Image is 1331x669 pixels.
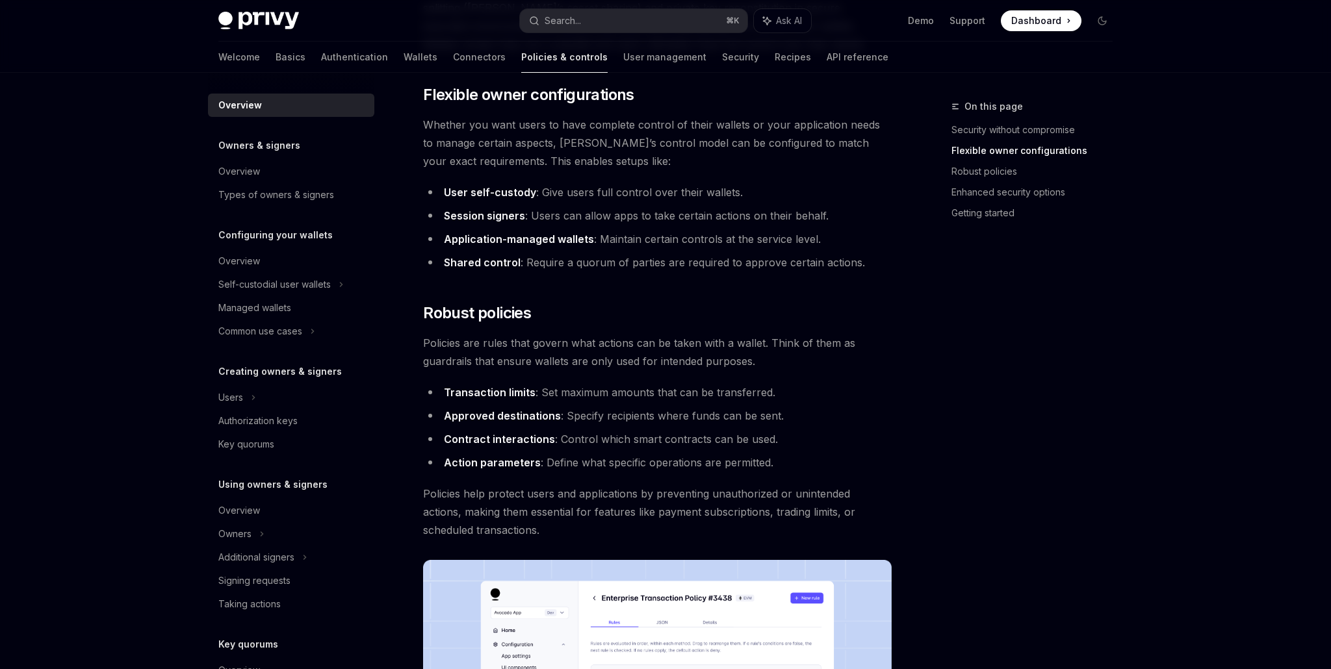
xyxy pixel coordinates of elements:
div: Common use cases [218,323,302,339]
h5: Configuring your wallets [218,227,333,243]
a: Welcome [218,42,260,73]
a: Connectors [453,42,506,73]
strong: Action parameters [444,456,541,469]
strong: Shared control [444,256,521,269]
span: On this page [964,99,1023,114]
strong: Application-managed wallets [444,233,594,246]
div: Overview [218,97,262,113]
strong: User self-custody [444,186,536,199]
a: Overview [208,160,374,183]
a: Overview [208,499,374,522]
span: Policies help protect users and applications by preventing unauthorized or unintended actions, ma... [423,485,892,539]
h5: Using owners & signers [218,477,328,492]
span: Dashboard [1011,14,1061,27]
a: Robust policies [951,161,1123,182]
strong: Session signers [444,209,525,222]
a: Recipes [775,42,811,73]
a: Wallets [404,42,437,73]
li: : Give users full control over their wallets. [423,183,892,201]
li: : Control which smart contracts can be used. [423,430,892,448]
a: Signing requests [208,569,374,592]
strong: Approved destinations [444,409,561,422]
li: : Maintain certain controls at the service level. [423,230,892,248]
div: Additional signers [218,549,294,565]
div: Self-custodial user wallets [218,277,331,292]
div: Types of owners & signers [218,187,334,203]
h5: Owners & signers [218,138,300,153]
a: Support [950,14,985,27]
a: Managed wallets [208,296,374,320]
div: Signing requests [218,573,291,588]
span: Ask AI [776,14,802,27]
a: Policies & controls [521,42,608,73]
a: Security [722,42,759,73]
div: Owners [218,526,252,542]
button: Toggle dark mode [1092,10,1113,31]
a: Authentication [321,42,388,73]
div: Overview [218,164,260,179]
li: : Require a quorum of parties are required to approve certain actions. [423,253,892,271]
span: Robust policies [423,303,531,323]
h5: Creating owners & signers [218,364,342,379]
div: Authorization keys [218,413,298,429]
strong: Transaction limits [444,386,536,399]
h5: Key quorums [218,637,278,652]
li: : Specify recipients where funds can be sent. [423,407,892,425]
a: Enhanced security options [951,182,1123,203]
div: Overview [218,503,260,518]
div: Search... [545,13,581,29]
li: : Define what specific operations are permitted. [423,453,892,472]
a: Authorization keys [208,409,374,433]
a: Demo [908,14,934,27]
div: Overview [218,253,260,269]
span: ⌘ K [726,16,740,26]
a: Types of owners & signers [208,183,374,207]
a: Dashboard [1001,10,1081,31]
strong: Contract interactions [444,433,555,446]
button: Search...⌘K [520,9,747,32]
li: : Set maximum amounts that can be transferred. [423,383,892,401]
a: User management [623,42,706,73]
span: Whether you want users to have complete control of their wallets or your application needs to man... [423,116,892,170]
div: Managed wallets [218,300,291,316]
a: Key quorums [208,433,374,456]
span: Flexible owner configurations [423,84,634,105]
a: Getting started [951,203,1123,223]
a: Overview [208,249,374,273]
a: Security without compromise [951,120,1123,140]
img: dark logo [218,12,299,30]
a: Taking actions [208,592,374,616]
div: Key quorums [218,436,274,452]
li: : Users can allow apps to take certain actions on their behalf. [423,207,892,225]
a: API reference [827,42,888,73]
span: Policies are rules that govern what actions can be taken with a wallet. Think of them as guardrai... [423,334,892,370]
button: Ask AI [754,9,811,32]
a: Basics [276,42,305,73]
div: Taking actions [218,596,281,612]
a: Flexible owner configurations [951,140,1123,161]
a: Overview [208,94,374,117]
div: Users [218,390,243,405]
